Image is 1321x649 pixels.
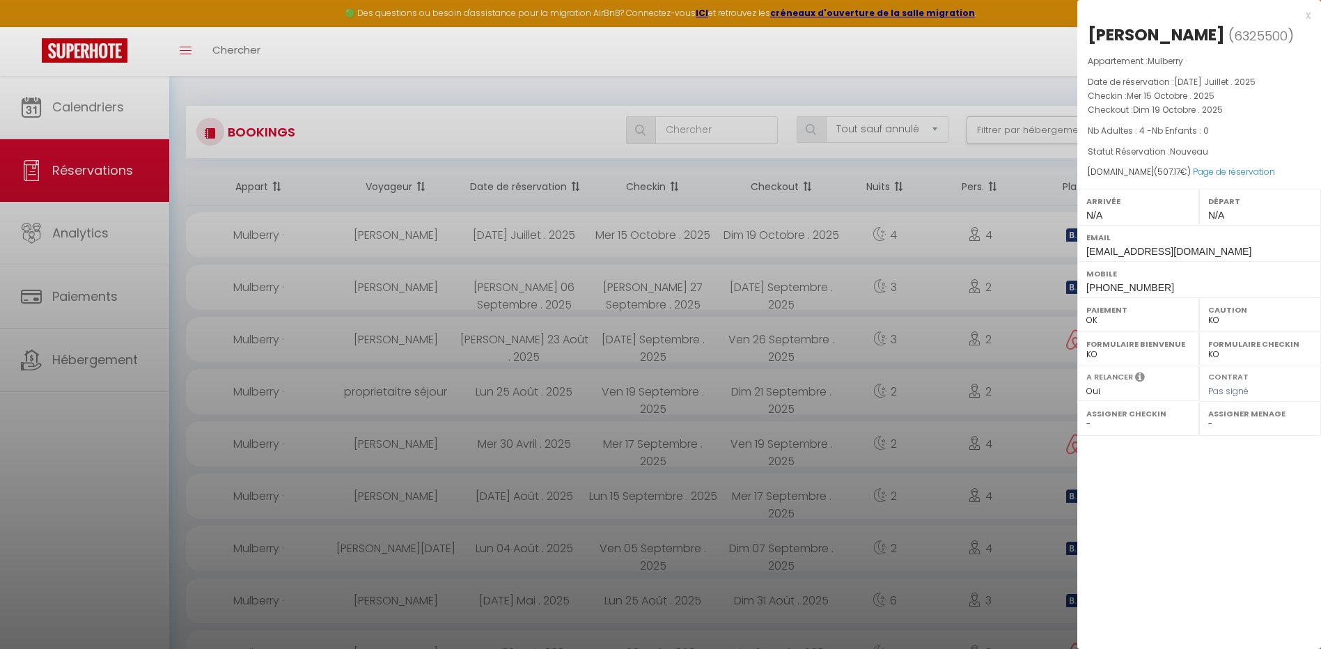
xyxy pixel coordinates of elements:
[1086,407,1190,421] label: Assigner Checkin
[1135,371,1145,386] i: Sélectionner OUI si vous souhaiter envoyer les séquences de messages post-checkout
[1086,230,1312,244] label: Email
[1088,89,1311,103] p: Checkin :
[1208,385,1249,397] span: Pas signé
[1086,267,1312,281] label: Mobile
[1234,27,1288,45] span: 6325500
[1086,282,1174,293] span: [PHONE_NUMBER]
[1086,303,1190,317] label: Paiement
[1208,303,1312,317] label: Caution
[1174,76,1256,88] span: [DATE] Juillet . 2025
[1208,194,1312,208] label: Départ
[1088,103,1311,117] p: Checkout :
[1086,246,1251,257] span: [EMAIL_ADDRESS][DOMAIN_NAME]
[1086,371,1133,383] label: A relancer
[1154,166,1191,178] span: ( €)
[1208,371,1249,380] label: Contrat
[1086,337,1190,351] label: Formulaire Bienvenue
[1133,104,1223,116] span: Dim 19 Octobre . 2025
[1088,24,1225,46] div: [PERSON_NAME]
[1208,337,1312,351] label: Formulaire Checkin
[1193,166,1275,178] a: Page de réservation
[1088,145,1311,159] p: Statut Réservation :
[1077,7,1311,24] div: x
[1157,166,1180,178] span: 507.17
[1228,26,1294,45] span: ( )
[1170,146,1208,157] span: Nouveau
[1088,125,1209,136] span: Nb Adultes : 4 -
[1148,55,1187,67] span: Mulberry ·
[1088,166,1311,179] div: [DOMAIN_NAME]
[1208,407,1312,421] label: Assigner Menage
[1086,194,1190,208] label: Arrivée
[1208,210,1224,221] span: N/A
[1127,90,1214,102] span: Mer 15 Octobre . 2025
[11,6,53,47] button: Ouvrir le widget de chat LiveChat
[1088,75,1311,89] p: Date de réservation :
[1088,54,1311,68] p: Appartement :
[1086,210,1102,221] span: N/A
[1152,125,1209,136] span: Nb Enfants : 0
